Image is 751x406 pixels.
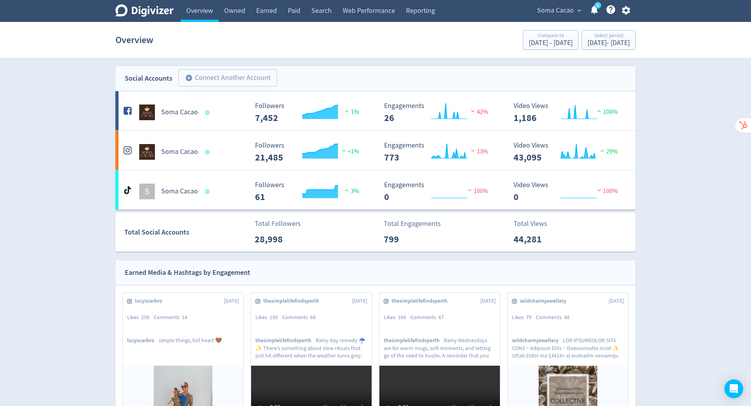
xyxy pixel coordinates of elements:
[127,337,159,344] span: lucyscarbro
[161,147,198,157] h5: Soma Cacao
[205,189,212,194] span: Data last synced: 1 Sep 2025, 2:02am (AEST)
[343,187,359,195] span: 3%
[185,74,193,82] span: add_circle
[115,27,153,52] h1: Overview
[469,148,477,153] img: negative-performance.svg
[537,4,574,17] span: Soma Cacao
[251,102,368,123] svg: Followers 7,452
[139,184,155,199] div: S
[582,30,636,50] button: Select period[DATE]- [DATE]
[384,337,496,359] p: Rainy Wednesdays are for warm mugs, soft moments, and letting go of the need to hustle. A reminde...
[520,297,571,305] span: wildcharmjewellery
[534,4,583,17] button: Soma Cacao
[139,144,155,160] img: Soma Cacao undefined
[255,337,316,344] span: thesimplelifefindsperth
[588,33,630,40] div: Select period
[466,187,488,195] span: 100%
[526,314,532,321] span: 79
[343,108,351,114] img: positive-performance.svg
[251,142,368,162] svg: Followers 21,485
[512,314,536,321] div: Likes
[523,30,579,50] button: Compare to[DATE] - [DATE]
[598,148,606,153] img: positive-performance.svg
[469,148,488,155] span: 13%
[576,7,583,14] span: expand_more
[466,187,474,193] img: negative-performance.svg
[595,2,601,9] a: 5
[139,105,155,120] img: Soma Cacao undefined
[398,314,406,321] span: 104
[127,314,154,321] div: Likes
[127,337,222,359] p: simple things, full heart 🤎
[384,314,410,321] div: Likes
[352,297,367,305] span: [DATE]
[384,337,444,344] span: thesimplelifefindsperth
[595,187,618,195] span: 100%
[124,227,249,238] div: Total Social Accounts
[380,102,498,123] svg: Engagements 26
[469,108,477,114] img: negative-performance.svg
[529,33,573,40] div: Compare to
[595,108,603,114] img: positive-performance.svg
[115,91,636,130] a: Soma Cacao undefinedSoma Cacao Followers 7,452 Followers 7,452 1% Engagements 26 Engagements 26 4...
[529,40,573,47] div: [DATE] - [DATE]
[384,218,441,229] p: Total Engagements
[269,314,278,321] span: 130
[512,337,563,344] span: wildcharmjewellery
[115,131,636,170] a: Soma Cacao undefinedSoma Cacao Followers 21,485 Followers 21,485 <1% Engagements 773 Engagements ...
[255,337,367,359] p: Rainy day remedy ☔️✨ There’s something about slow rituals that just hit different when the weathe...
[161,187,198,196] h5: Soma Cacao
[343,108,359,116] span: 1%
[609,297,624,305] span: [DATE]
[514,232,559,246] p: 44,281
[282,314,320,321] div: Comments
[510,142,627,162] svg: Video Views 43,095
[438,314,444,321] span: 67
[205,110,212,115] span: Data last synced: 1 Sep 2025, 12:02am (AEST)
[340,148,348,153] img: positive-performance.svg
[255,232,300,246] p: 28,998
[480,297,496,305] span: [DATE]
[598,148,618,155] span: 29%
[597,3,599,8] text: 5
[512,337,624,359] p: LOR IPSUMDOLOR SITA CONS ~ Adipiscin Elits ~ Doeiusmodte Incid ✨ Utlab Etdol ma $3418+ al enimadm...
[595,187,603,193] img: negative-performance.svg
[161,108,198,117] h5: Soma Cacao
[514,218,559,229] p: Total Views
[172,70,277,87] a: Connect Another Account
[115,170,636,209] a: SSoma Cacao Followers 61 Followers 61 3% Engagements 0 Engagements 0 100% Video Views 0 Video Vie...
[392,297,452,305] span: thesimplelifefindsperth
[224,297,239,305] span: [DATE]
[141,314,149,321] span: 256
[178,69,277,87] button: Connect Another Account
[588,40,630,47] div: [DATE] - [DATE]
[205,150,212,154] span: Data last synced: 1 Sep 2025, 12:02am (AEST)
[340,148,359,155] span: <1%
[469,108,488,116] span: 42%
[380,181,498,202] svg: Engagements 0
[310,314,316,321] span: 68
[410,314,448,321] div: Comments
[595,108,618,116] span: 100%
[384,232,429,246] p: 799
[343,187,351,193] img: positive-performance.svg
[125,267,250,278] div: Earned Media & Hashtags by Engagement
[263,297,323,305] span: thesimplelifefindsperth
[510,102,627,123] svg: Video Views 1,186
[125,73,172,84] div: Social Accounts
[380,142,498,162] svg: Engagements 773
[255,218,301,229] p: Total Followers
[154,314,192,321] div: Comments
[510,181,627,202] svg: Video Views 0
[182,314,187,321] span: 14
[564,314,570,321] span: 88
[724,379,743,398] div: Open Intercom Messenger
[251,181,368,202] svg: Followers 61
[135,297,167,305] span: lucyscarbro
[255,314,282,321] div: Likes
[536,314,574,321] div: Comments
